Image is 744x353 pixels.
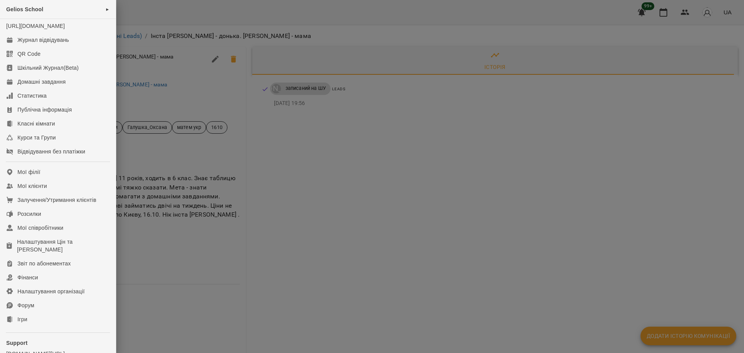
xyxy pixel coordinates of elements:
div: Домашні завдання [17,78,65,86]
div: Шкільний Журнал(Beta) [17,64,79,72]
div: Мої клієнти [17,182,47,190]
div: Форум [17,301,34,309]
div: Статистика [17,92,47,100]
div: Залучення/Утримання клієнтів [17,196,96,204]
div: Розсилки [17,210,41,218]
div: Відвідування без платіжки [17,148,85,155]
span: ► [105,6,110,12]
span: Gelios School [6,6,43,12]
div: Мої філії [17,168,40,176]
div: Звіт по абонементах [17,260,71,267]
div: Класні кімнати [17,120,55,127]
div: Курси та Групи [17,134,56,141]
p: Support [6,339,110,347]
div: Ігри [17,315,27,323]
div: Налаштування організації [17,288,85,295]
div: Мої співробітники [17,224,64,232]
div: Фінанси [17,274,38,281]
div: Налаштування Цін та [PERSON_NAME] [17,238,110,253]
div: Журнал відвідувань [17,36,69,44]
div: QR Code [17,50,41,58]
div: Публічна інформація [17,106,72,114]
a: [URL][DOMAIN_NAME] [6,23,65,29]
